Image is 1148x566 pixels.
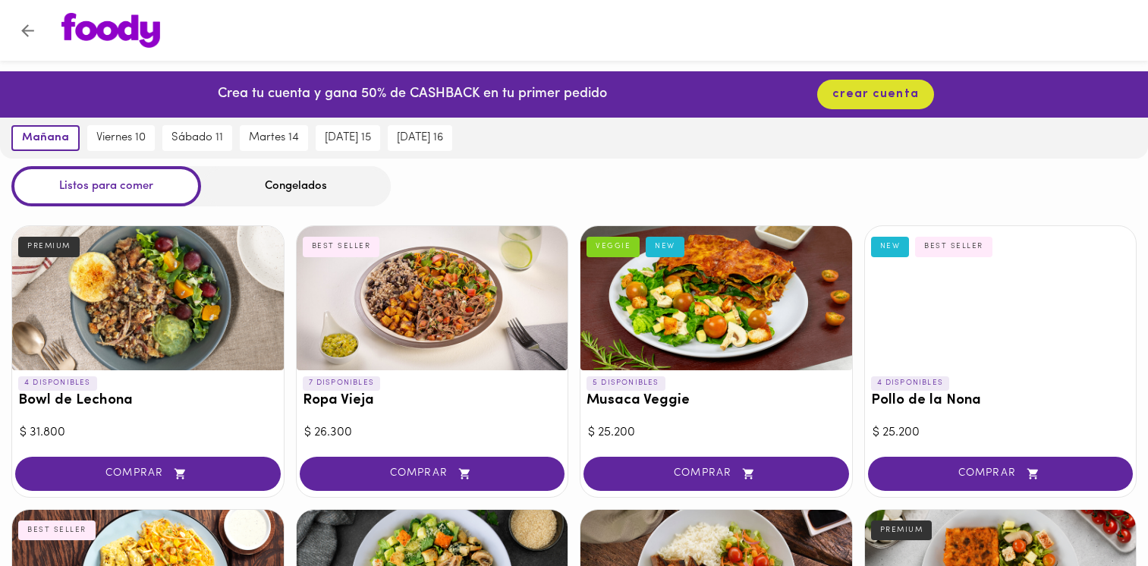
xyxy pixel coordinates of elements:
[96,131,146,145] span: viernes 10
[319,467,546,480] span: COMPRAR
[22,131,69,145] span: mañana
[18,520,96,540] div: BEST SELLER
[871,376,950,390] p: 4 DISPONIBLES
[300,457,565,491] button: COMPRAR
[871,520,933,540] div: PREMIUM
[832,87,919,102] span: crear cuenta
[11,166,201,206] div: Listos para comer
[873,424,1129,442] div: $ 25.200
[602,467,830,480] span: COMPRAR
[865,226,1137,370] div: Pollo de la Nona
[11,125,80,151] button: mañana
[587,393,846,409] h3: Musaca Veggie
[34,467,262,480] span: COMPRAR
[587,376,665,390] p: 5 DISPONIBLES
[915,237,992,256] div: BEST SELLER
[887,467,1115,480] span: COMPRAR
[303,237,380,256] div: BEST SELLER
[871,393,1131,409] h3: Pollo de la Nona
[15,457,281,491] button: COMPRAR
[316,125,380,151] button: [DATE] 15
[325,131,371,145] span: [DATE] 15
[588,424,844,442] div: $ 25.200
[817,80,934,109] button: crear cuenta
[580,226,852,370] div: Musaca Veggie
[171,131,223,145] span: sábado 11
[61,13,160,48] img: logo.png
[18,237,80,256] div: PREMIUM
[9,12,46,49] button: Volver
[18,376,97,390] p: 4 DISPONIBLES
[868,457,1134,491] button: COMPRAR
[303,393,562,409] h3: Ropa Vieja
[388,125,452,151] button: [DATE] 16
[240,125,308,151] button: martes 14
[249,131,299,145] span: martes 14
[201,166,391,206] div: Congelados
[20,424,276,442] div: $ 31.800
[583,457,849,491] button: COMPRAR
[397,131,443,145] span: [DATE] 16
[871,237,910,256] div: NEW
[646,237,684,256] div: NEW
[162,125,232,151] button: sábado 11
[304,424,561,442] div: $ 26.300
[218,85,607,105] p: Crea tu cuenta y gana 50% de CASHBACK en tu primer pedido
[12,226,284,370] div: Bowl de Lechona
[297,226,568,370] div: Ropa Vieja
[303,376,381,390] p: 7 DISPONIBLES
[18,393,278,409] h3: Bowl de Lechona
[587,237,640,256] div: VEGGIE
[87,125,155,151] button: viernes 10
